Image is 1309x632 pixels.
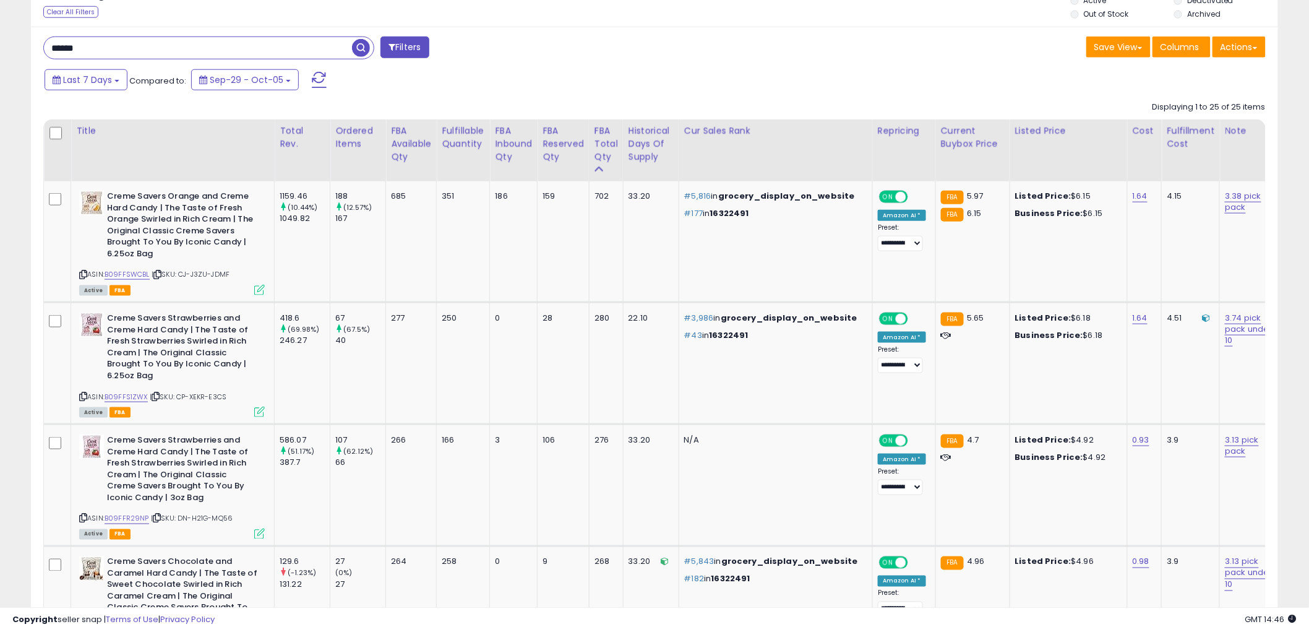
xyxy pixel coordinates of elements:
[495,313,528,324] div: 0
[79,435,265,538] div: ASIN:
[906,436,926,446] span: OFF
[967,434,979,446] span: 4.7
[79,313,104,337] img: 51Sn2dMtXKL._SL40_.jpg
[878,589,926,617] div: Preset:
[105,269,150,280] a: B09FFSWCBL
[941,208,964,222] small: FBA
[543,435,580,446] div: 106
[1015,207,1083,219] b: Business Price:
[543,124,584,163] div: FBA Reserved Qty
[335,556,385,568] div: 27
[941,435,964,448] small: FBA
[1225,190,1261,214] a: 3.38 pick pack
[878,576,926,587] div: Amazon AI *
[380,37,429,58] button: Filters
[684,435,863,446] div: N/A
[1161,41,1200,53] span: Columns
[684,556,715,568] span: #5,843
[543,556,580,568] div: 9
[1133,190,1148,202] a: 1.64
[629,435,669,446] div: 33.20
[495,124,532,163] div: FBA inbound Qty
[107,191,257,262] b: Creme Savers Orange and Creme Hard Candy | The Taste of Fresh Orange Swirled in Rich Cream | The ...
[1133,312,1148,324] a: 1.64
[288,446,314,456] small: (51.17%)
[109,407,131,418] span: FBA
[1015,556,1071,568] b: Listed Price:
[967,556,985,568] span: 4.96
[629,556,669,568] div: 33.20
[684,190,711,202] span: #5,816
[1187,9,1221,19] label: Archived
[878,454,926,465] div: Amazon AI *
[718,190,855,202] span: grocery_display_on_website
[710,207,749,219] span: 16322491
[105,392,148,402] a: B09FFS1ZWX
[1015,556,1118,568] div: $4.96
[1015,451,1083,463] b: Business Price:
[79,191,104,215] img: 51k2bSa+keL._SL40_.jpg
[878,223,926,251] div: Preset:
[442,124,484,150] div: Fulfillable Quantity
[1167,124,1214,150] div: Fulfillment Cost
[684,556,863,568] p: in
[880,436,896,446] span: ON
[594,191,614,202] div: 702
[878,210,926,221] div: Amazon AI *
[152,269,230,279] span: | SKU: CJ-J3ZU-JDMF
[151,514,233,524] span: | SKU: DN-H21G-MQ56
[684,313,863,324] p: in
[107,556,257,628] b: Creme Savers Chocolate and Caramel Hard Candy | The Taste of Sweet Chocolate Swirled in Rich Cara...
[109,529,131,540] span: FBA
[335,579,385,591] div: 27
[878,124,930,137] div: Repricing
[280,579,330,591] div: 131.22
[1015,124,1122,137] div: Listed Price
[335,457,385,468] div: 66
[684,574,863,585] p: in
[391,191,427,202] div: 685
[191,69,299,90] button: Sep-29 - Oct-05
[391,313,427,324] div: 277
[343,324,370,334] small: (67.5%)
[1015,190,1071,202] b: Listed Price:
[335,191,385,202] div: 188
[150,392,226,402] span: | SKU: CP-XEKR-E3CS
[288,568,316,578] small: (-1.23%)
[684,312,714,324] span: #3,986
[1015,313,1118,324] div: $6.18
[210,74,283,86] span: Sep-29 - Oct-05
[594,124,618,163] div: FBA Total Qty
[335,335,385,346] div: 40
[495,191,528,202] div: 186
[906,558,926,568] span: OFF
[878,332,926,343] div: Amazon AI *
[280,556,330,568] div: 129.6
[1015,208,1118,219] div: $6.15
[1152,37,1211,58] button: Columns
[288,202,317,212] small: (10.44%)
[1015,330,1118,341] div: $6.18
[12,614,215,626] div: seller snap | |
[79,407,108,418] span: All listings currently available for purchase on Amazon
[1133,434,1150,446] a: 0.93
[442,191,480,202] div: 351
[906,192,926,202] span: OFF
[1167,191,1210,202] div: 4.15
[335,313,385,324] div: 67
[684,207,703,219] span: #177
[106,613,158,625] a: Terms of Use
[709,329,748,341] span: 16322491
[1245,613,1297,625] span: 2025-10-13 14:46 GMT
[906,314,926,324] span: OFF
[967,190,984,202] span: 5.97
[941,556,964,570] small: FBA
[721,312,857,324] span: grocery_display_on_website
[684,573,705,585] span: #182
[629,124,674,163] div: Historical Days Of Supply
[594,313,614,324] div: 280
[442,556,480,568] div: 258
[1015,452,1118,463] div: $4.92
[629,191,669,202] div: 33.20
[1152,102,1266,113] div: Displaying 1 to 25 of 25 items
